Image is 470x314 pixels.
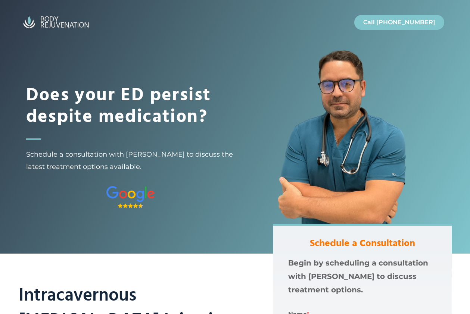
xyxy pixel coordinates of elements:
strong: Does your ED persist despite medication? [26,81,211,132]
img: BodyRejuvenation [19,13,93,31]
nav: Primary [347,11,452,34]
strong: Begin by scheduling a consultation with [PERSON_NAME] to discuss treatment options. [288,258,428,294]
a: Call [PHONE_NUMBER] [354,15,444,30]
strong: Schedule a Consultation [310,236,415,251]
img: Dr.-Martinez-Longevity-Expert [235,45,444,254]
span: Schedule a consultation with [PERSON_NAME] to discuss the latest treatment options available. [26,148,235,173]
